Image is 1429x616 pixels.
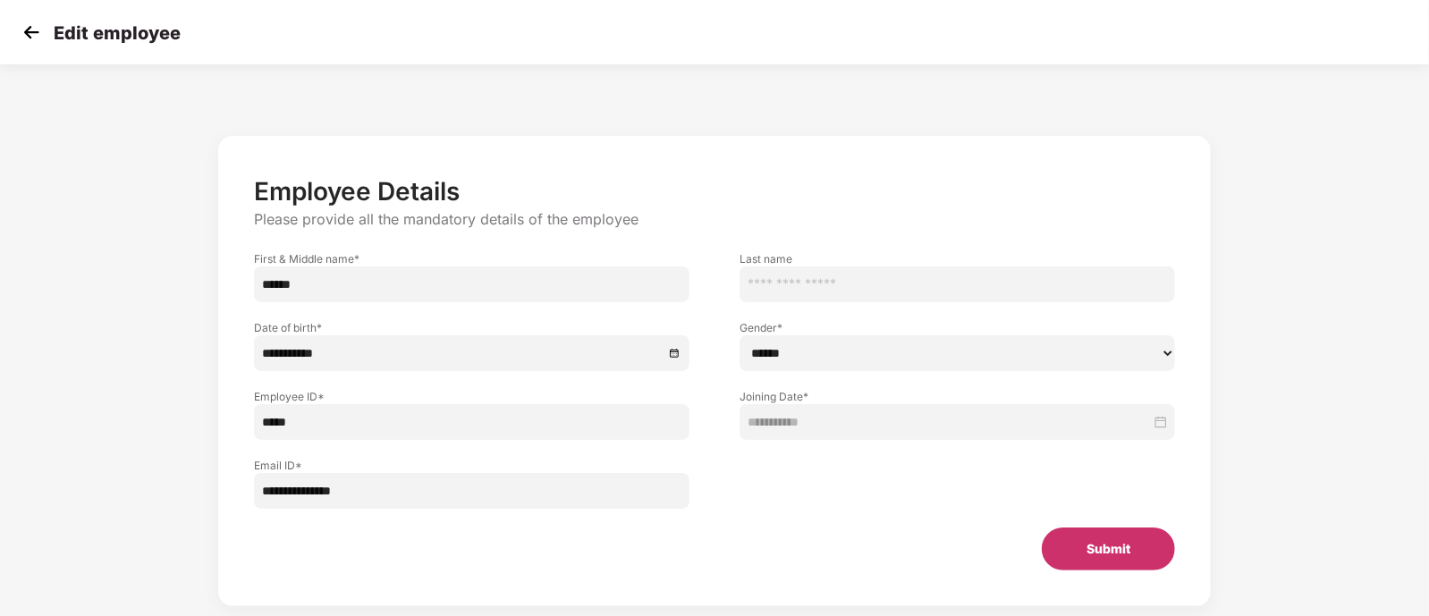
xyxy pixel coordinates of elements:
label: Last name [740,251,1175,266]
img: svg+xml;base64,PHN2ZyB4bWxucz0iaHR0cDovL3d3dy53My5vcmcvMjAwMC9zdmciIHdpZHRoPSIzMCIgaGVpZ2h0PSIzMC... [18,19,45,46]
p: Employee Details [254,176,1175,207]
label: First & Middle name [254,251,689,266]
p: Please provide all the mandatory details of the employee [254,210,1175,229]
label: Date of birth [254,320,689,335]
button: Submit [1042,527,1175,570]
label: Joining Date [740,389,1175,404]
label: Gender [740,320,1175,335]
label: Employee ID [254,389,689,404]
label: Email ID [254,458,689,473]
p: Edit employee [54,22,181,44]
